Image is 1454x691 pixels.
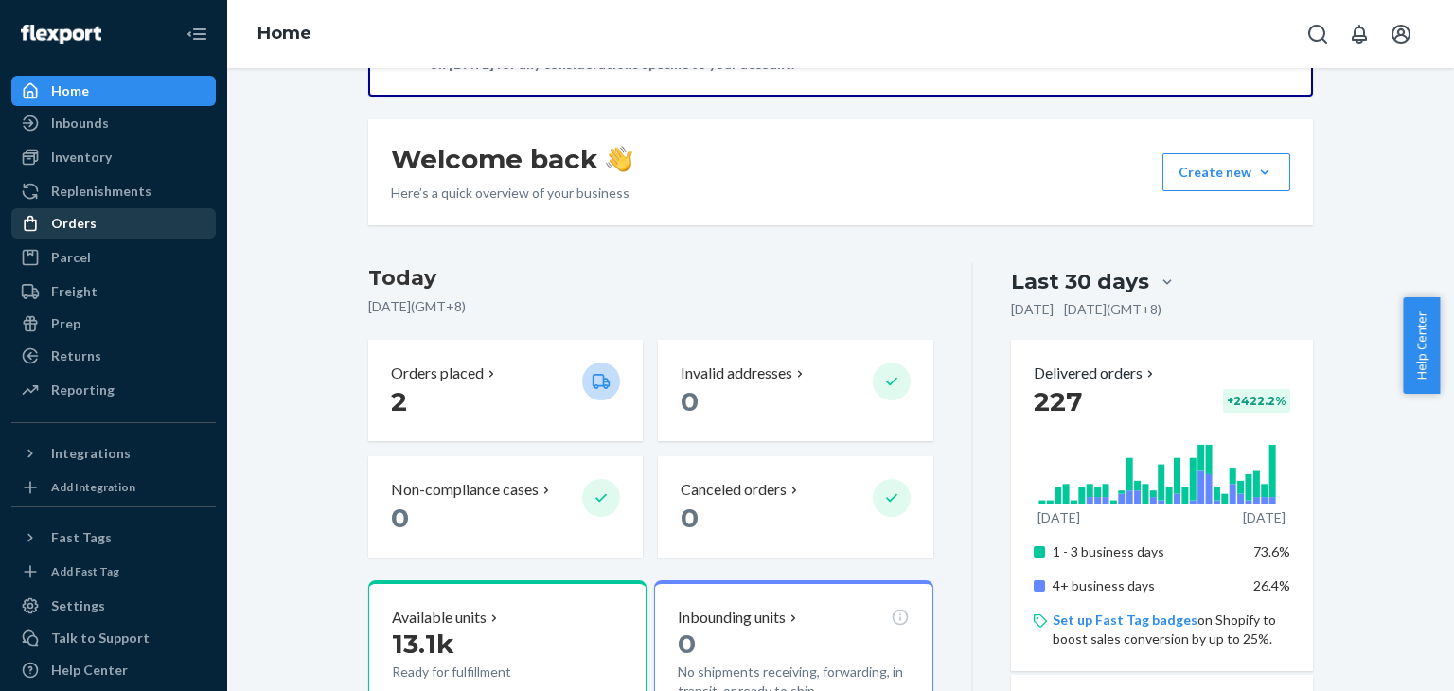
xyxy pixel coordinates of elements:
p: Invalid addresses [681,363,792,384]
div: Fast Tags [51,528,112,547]
button: Close Navigation [178,15,216,53]
p: Here’s a quick overview of your business [391,184,632,203]
span: 0 [678,628,696,660]
div: Add Integration [51,479,135,495]
a: Home [257,23,311,44]
span: 227 [1034,385,1082,417]
div: Help Center [51,661,128,680]
a: Inventory [11,142,216,172]
a: Prep [11,309,216,339]
p: 1 - 3 business days [1053,542,1239,561]
button: Open Search Box [1299,15,1337,53]
div: Reporting [51,381,115,399]
div: Add Fast Tag [51,563,119,579]
div: Prep [51,314,80,333]
p: [DATE] ( GMT+8 ) [368,297,933,316]
div: Home [51,81,89,100]
button: Canceled orders 0 [658,456,932,558]
button: Create new [1162,153,1290,191]
img: Flexport logo [21,25,101,44]
span: 2 [391,385,407,417]
img: hand-wave emoji [606,146,632,172]
p: [DATE] [1243,508,1286,527]
a: Parcel [11,242,216,273]
button: Non-compliance cases 0 [368,456,643,558]
p: Non-compliance cases [391,479,539,501]
h1: Welcome back [391,142,632,176]
a: Talk to Support [11,623,216,653]
button: Fast Tags [11,523,216,553]
a: Set up Fast Tag badges [1053,611,1197,628]
span: 13.1k [392,628,454,660]
button: Orders placed 2 [368,340,643,441]
p: [DATE] [1037,508,1080,527]
a: Help Center [11,655,216,685]
a: Add Fast Tag [11,560,216,583]
span: 0 [681,502,699,534]
div: Returns [51,346,101,365]
ol: breadcrumbs [242,7,327,62]
span: 0 [391,502,409,534]
p: Available units [392,607,487,629]
a: Add Integration [11,476,216,499]
a: Reporting [11,375,216,405]
p: on Shopify to boost sales conversion by up to 25%. [1053,611,1290,648]
p: [DATE] - [DATE] ( GMT+8 ) [1011,300,1161,319]
div: Replenishments [51,182,151,201]
a: Home [11,76,216,106]
p: Ready for fulfillment [392,663,567,682]
a: Settings [11,591,216,621]
div: Parcel [51,248,91,267]
span: 73.6% [1253,543,1290,559]
button: Open account menu [1382,15,1420,53]
div: Freight [51,282,98,301]
button: Open notifications [1340,15,1378,53]
a: Freight [11,276,216,307]
a: Orders [11,208,216,239]
button: Help Center [1403,297,1440,394]
h3: Today [368,263,933,293]
div: Talk to Support [51,629,150,647]
a: Returns [11,341,216,371]
div: Inventory [51,148,112,167]
div: + 2422.2 % [1223,389,1290,413]
p: Inbounding units [678,607,786,629]
div: Inbounds [51,114,109,133]
div: Integrations [51,444,131,463]
a: Replenishments [11,176,216,206]
a: Inbounds [11,108,216,138]
div: Settings [51,596,105,615]
div: Last 30 days [1011,267,1149,296]
button: Integrations [11,438,216,469]
span: 0 [681,385,699,417]
p: Canceled orders [681,479,787,501]
span: 26.4% [1253,577,1290,594]
button: Delivered orders [1034,363,1158,384]
div: Orders [51,214,97,233]
p: Orders placed [391,363,484,384]
p: 4+ business days [1053,576,1239,595]
button: Invalid addresses 0 [658,340,932,441]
